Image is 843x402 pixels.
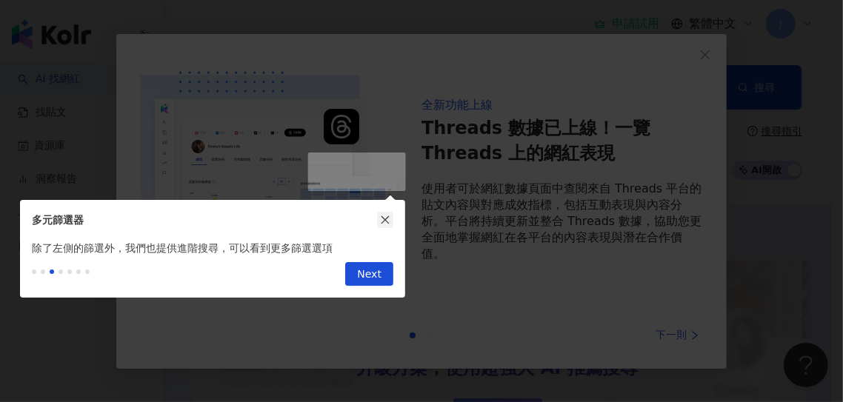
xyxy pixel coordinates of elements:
[377,212,393,228] button: close
[20,240,405,256] div: 除了左側的篩選外，我們也提供進階搜尋，可以看到更多篩選選項
[345,262,393,286] button: Next
[357,263,381,287] span: Next
[32,212,377,228] div: 多元篩選器
[380,215,390,225] span: close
